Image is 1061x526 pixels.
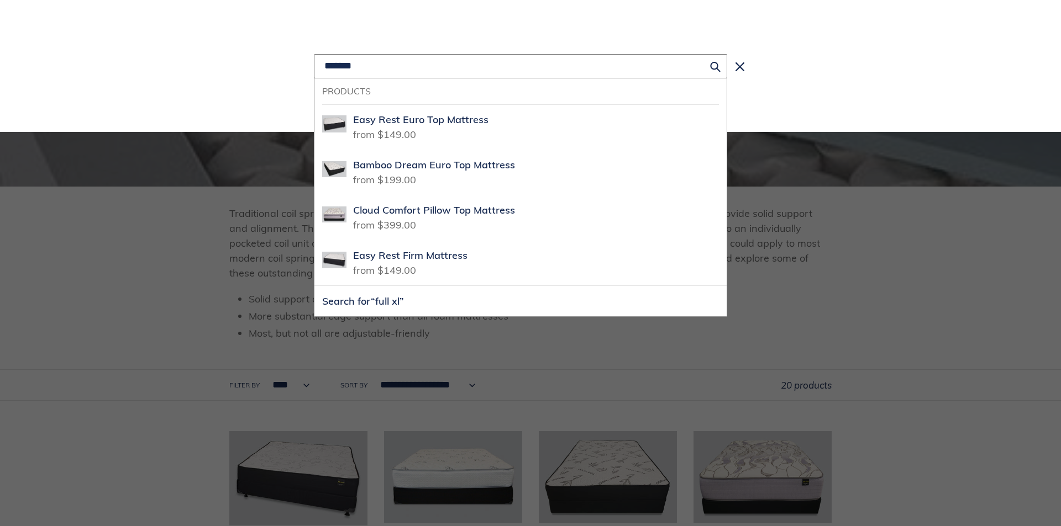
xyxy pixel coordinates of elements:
[314,104,727,150] a: Easy Rest Euro Top MattressEasy Rest Euro Top Mattressfrom $149.00
[371,295,404,307] span: “full xl”
[314,195,727,240] a: cloud comfort pillow topCloud Comfort Pillow Top Mattressfrom $399.00
[314,286,727,316] button: Search for“full xl”
[353,125,416,141] span: from $149.00
[322,157,346,182] img: Bamboo Dream Euro Top Mattress
[353,159,515,172] span: Bamboo Dream Euro Top Mattress
[353,204,515,217] span: Cloud Comfort Pillow Top Mattress
[322,203,346,227] img: cloud comfort pillow top
[322,112,346,136] img: Easy Rest Euro Top Mattress
[322,86,719,97] h3: Products
[314,150,727,195] a: Bamboo Dream Euro Top MattressBamboo Dream Euro Top Mattressfrom $199.00
[314,240,727,285] a: Easy Rest Firm MattressEasy Rest Firm Mattressfrom $149.00
[353,261,416,277] span: from $149.00
[322,248,346,272] img: Easy Rest Firm Mattress
[353,114,489,126] span: Easy Rest Euro Top Mattress
[353,170,416,186] span: from $199.00
[353,249,468,262] span: Easy Rest Firm Mattress
[314,54,727,78] input: Search
[353,215,416,231] span: from $399.00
